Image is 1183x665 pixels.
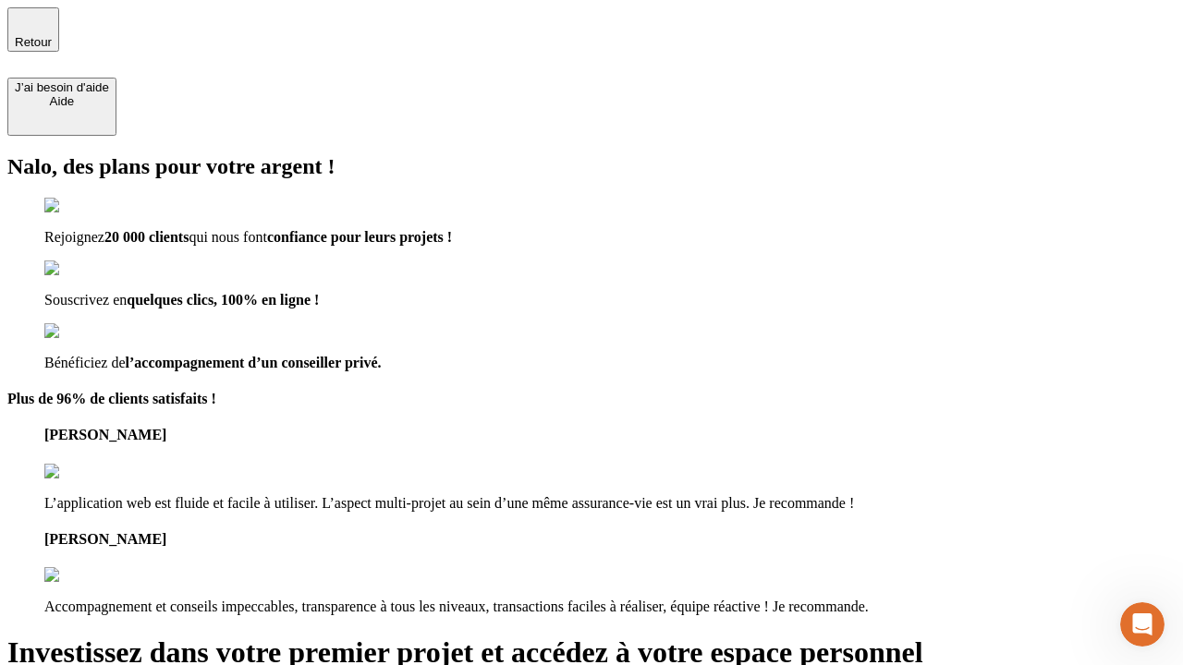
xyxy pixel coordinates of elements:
button: Retour [7,7,59,52]
span: qui nous font [189,229,266,245]
span: Rejoignez [44,229,104,245]
span: 20 000 clients [104,229,189,245]
h4: [PERSON_NAME] [44,427,1176,443]
h2: Nalo, des plans pour votre argent ! [7,154,1176,179]
p: Accompagnement et conseils impeccables, transparence à tous les niveaux, transactions faciles à r... [44,598,1176,615]
div: Aide [15,94,109,108]
iframe: Intercom live chat [1120,602,1165,647]
span: l’accompagnement d’un conseiller privé. [126,355,382,370]
div: J’ai besoin d'aide [15,80,109,94]
img: reviews stars [44,567,136,584]
h4: [PERSON_NAME] [44,531,1176,548]
h4: Plus de 96% de clients satisfaits ! [7,391,1176,407]
img: checkmark [44,260,124,277]
button: J’ai besoin d'aideAide [7,78,116,136]
p: L’application web est fluide et facile à utiliser. L’aspect multi-projet au sein d’une même assur... [44,495,1176,512]
span: quelques clics, 100% en ligne ! [127,292,319,308]
span: Souscrivez en [44,292,127,308]
img: reviews stars [44,464,136,480]
img: checkmark [44,198,124,214]
span: confiance pour leurs projets ! [267,229,452,245]
img: checkmark [44,323,124,340]
span: Retour [15,35,52,49]
span: Bénéficiez de [44,355,126,370]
